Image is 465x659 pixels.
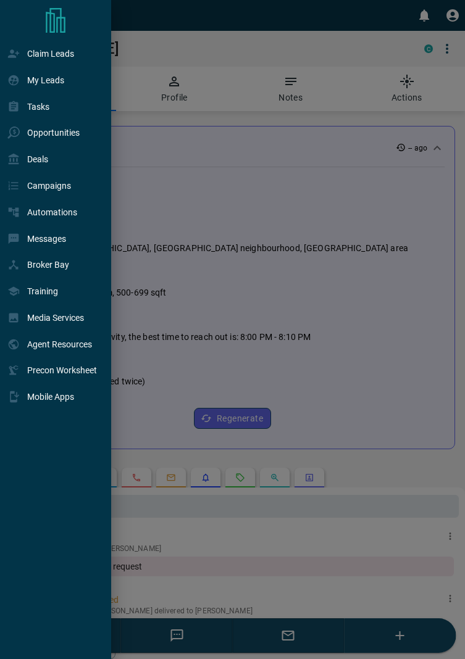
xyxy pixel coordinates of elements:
[27,181,71,191] p: Campaigns
[27,75,64,85] p: My Leads
[27,49,74,59] p: Claim Leads
[27,365,97,375] p: Precon Worksheet
[27,154,48,164] p: Deals
[27,392,74,402] p: Mobile Apps
[27,313,84,323] p: Media Services
[43,8,68,33] a: Main Page
[27,128,80,138] p: Opportunities
[27,260,69,270] p: Broker Bay
[27,102,49,112] p: Tasks
[27,286,58,296] p: Training
[27,234,66,244] p: Messages
[27,207,77,217] p: Automations
[27,339,92,349] p: Agent Resources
